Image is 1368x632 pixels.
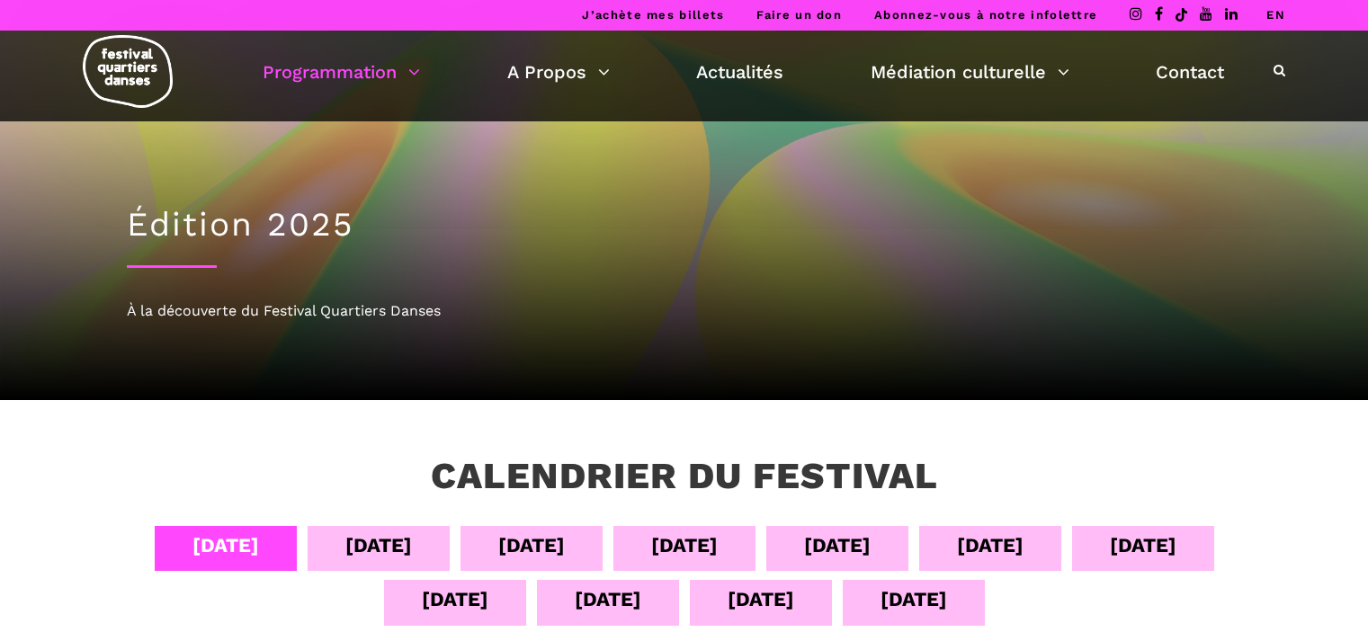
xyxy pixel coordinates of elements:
[696,57,783,87] a: Actualités
[192,530,259,561] div: [DATE]
[651,530,718,561] div: [DATE]
[1156,57,1224,87] a: Contact
[431,454,938,499] h3: Calendrier du festival
[804,530,871,561] div: [DATE]
[756,8,842,22] a: Faire un don
[83,35,173,108] img: logo-fqd-med
[127,299,1242,323] div: À la découverte du Festival Quartiers Danses
[127,205,1242,245] h1: Édition 2025
[957,530,1024,561] div: [DATE]
[345,530,412,561] div: [DATE]
[1110,530,1176,561] div: [DATE]
[422,583,488,615] div: [DATE]
[871,57,1069,87] a: Médiation culturelle
[881,583,947,615] div: [DATE]
[1266,8,1285,22] a: EN
[498,530,565,561] div: [DATE]
[728,583,794,615] div: [DATE]
[263,57,420,87] a: Programmation
[507,57,610,87] a: A Propos
[874,8,1097,22] a: Abonnez-vous à notre infolettre
[582,8,724,22] a: J’achète mes billets
[575,583,641,615] div: [DATE]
